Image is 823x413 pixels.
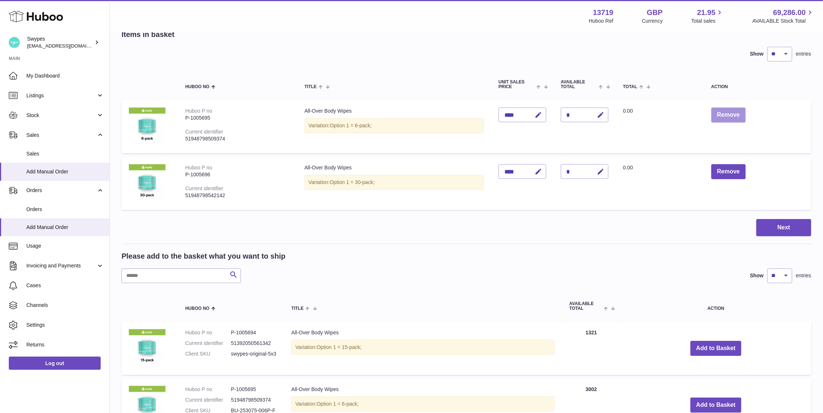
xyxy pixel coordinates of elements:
button: Next [756,219,811,236]
dt: Huboo P no [185,386,231,393]
button: Remove [711,108,746,123]
img: hello@swypes.co.uk [9,37,20,48]
div: Action [711,85,804,89]
span: 0.00 [623,165,633,170]
div: Variation: [291,340,555,355]
span: Sales [26,150,104,157]
span: Cases [26,282,104,289]
span: Huboo no [185,306,209,311]
div: Variation: [291,397,555,412]
span: [EMAIL_ADDRESS][DOMAIN_NAME] [27,43,108,49]
label: Show [750,50,764,57]
dt: Current identifier [185,340,231,347]
span: 21.95 [697,8,715,18]
a: 69,286.00 AVAILABLE Stock Total [752,8,814,25]
span: Settings [26,322,104,328]
span: Title [305,85,317,89]
span: Channels [26,302,104,309]
span: AVAILABLE Stock Total [752,18,814,25]
span: Invoicing and Payments [26,262,96,269]
img: All-Over Body Wipes [129,164,165,201]
div: Variation: [305,175,484,190]
span: Add Manual Order [26,224,104,231]
span: Sales [26,132,96,139]
div: Current identifier [185,129,223,135]
dt: Client SKU [185,350,231,357]
strong: 13719 [593,8,614,18]
div: Current identifier [185,185,223,191]
span: Option 1 = 6-pack; [317,401,359,407]
span: Usage [26,243,104,249]
span: Returns [26,341,104,348]
span: Option 1 = 30-pack; [330,179,375,185]
strong: GBP [647,8,663,18]
div: Currency [642,18,663,25]
dd: swypes-original-5x3 [231,350,277,357]
span: AVAILABLE Total [569,301,602,311]
a: Log out [9,357,101,370]
div: P-1005696 [185,171,290,178]
span: Unit Sales Price [499,80,535,89]
div: Huboo P no [185,108,212,114]
div: 51948798509374 [185,135,290,142]
span: entries [796,272,811,279]
h2: Please add to the basket what you want to ship [122,251,286,261]
a: 21.95 Total sales [691,8,724,25]
span: AVAILABLE Total [561,80,597,89]
span: entries [796,50,811,57]
span: Listings [26,92,96,99]
div: Huboo Ref [589,18,614,25]
span: Stock [26,112,96,119]
span: Orders [26,187,96,194]
span: Option 1 = 15-pack; [317,344,362,350]
td: 1321 [562,322,621,375]
th: Action [621,294,811,318]
div: 51948798542142 [185,192,290,199]
span: 69,286.00 [773,8,806,18]
span: Total sales [691,18,724,25]
dd: P-1005694 [231,329,277,336]
dd: P-1005695 [231,386,277,393]
span: My Dashboard [26,72,104,79]
div: Huboo P no [185,165,212,170]
span: Orders [26,206,104,213]
span: Option 1 = 6-pack; [330,123,372,128]
img: All-Over Body Wipes [129,329,165,366]
div: Swypes [27,35,93,49]
dt: Current identifier [185,397,231,403]
img: All-Over Body Wipes [129,108,165,144]
span: 0.00 [623,108,633,114]
button: Add to Basket [690,341,742,356]
div: Variation: [305,118,484,133]
dd: 51392050561342 [231,340,277,347]
td: All-Over Body Wipes [284,322,562,375]
td: All-Over Body Wipes [297,100,491,153]
h2: Items in basket [122,30,175,40]
div: P-1005695 [185,114,290,121]
span: Huboo no [185,85,209,89]
dt: Huboo P no [185,329,231,336]
button: Remove [711,164,746,179]
dd: 51948798509374 [231,397,277,403]
button: Add to Basket [690,398,742,413]
td: All-Over Body Wipes [297,157,491,210]
span: Add Manual Order [26,168,104,175]
span: Title [291,306,303,311]
label: Show [750,272,764,279]
span: Total [623,85,637,89]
